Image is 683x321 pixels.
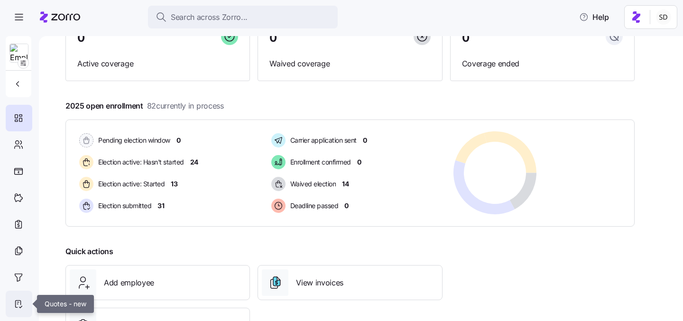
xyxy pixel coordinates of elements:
[462,32,470,44] span: 0
[287,179,336,189] span: Waived election
[190,157,198,167] span: 24
[287,136,357,145] span: Carrier application sent
[572,8,617,27] button: Help
[95,179,165,189] span: Election active: Started
[269,58,430,70] span: Waived coverage
[77,58,238,70] span: Active coverage
[171,179,177,189] span: 13
[296,277,343,289] span: View invoices
[65,246,113,257] span: Quick actions
[95,201,151,211] span: Election submitted
[95,157,184,167] span: Election active: Hasn't started
[95,136,170,145] span: Pending election window
[579,11,609,23] span: Help
[269,32,277,44] span: 0
[287,201,339,211] span: Deadline passed
[10,44,28,63] img: Employer logo
[342,179,349,189] span: 14
[357,157,361,167] span: 0
[656,9,671,25] img: 038087f1531ae87852c32fa7be65e69b
[287,157,351,167] span: Enrollment confirmed
[147,100,224,112] span: 82 currently in process
[148,6,338,28] button: Search across Zorro...
[77,32,85,44] span: 0
[104,277,154,289] span: Add employee
[171,11,248,23] span: Search across Zorro...
[176,136,181,145] span: 0
[344,201,349,211] span: 0
[65,100,224,112] span: 2025 open enrollment
[462,58,623,70] span: Coverage ended
[363,136,367,145] span: 0
[157,201,164,211] span: 31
